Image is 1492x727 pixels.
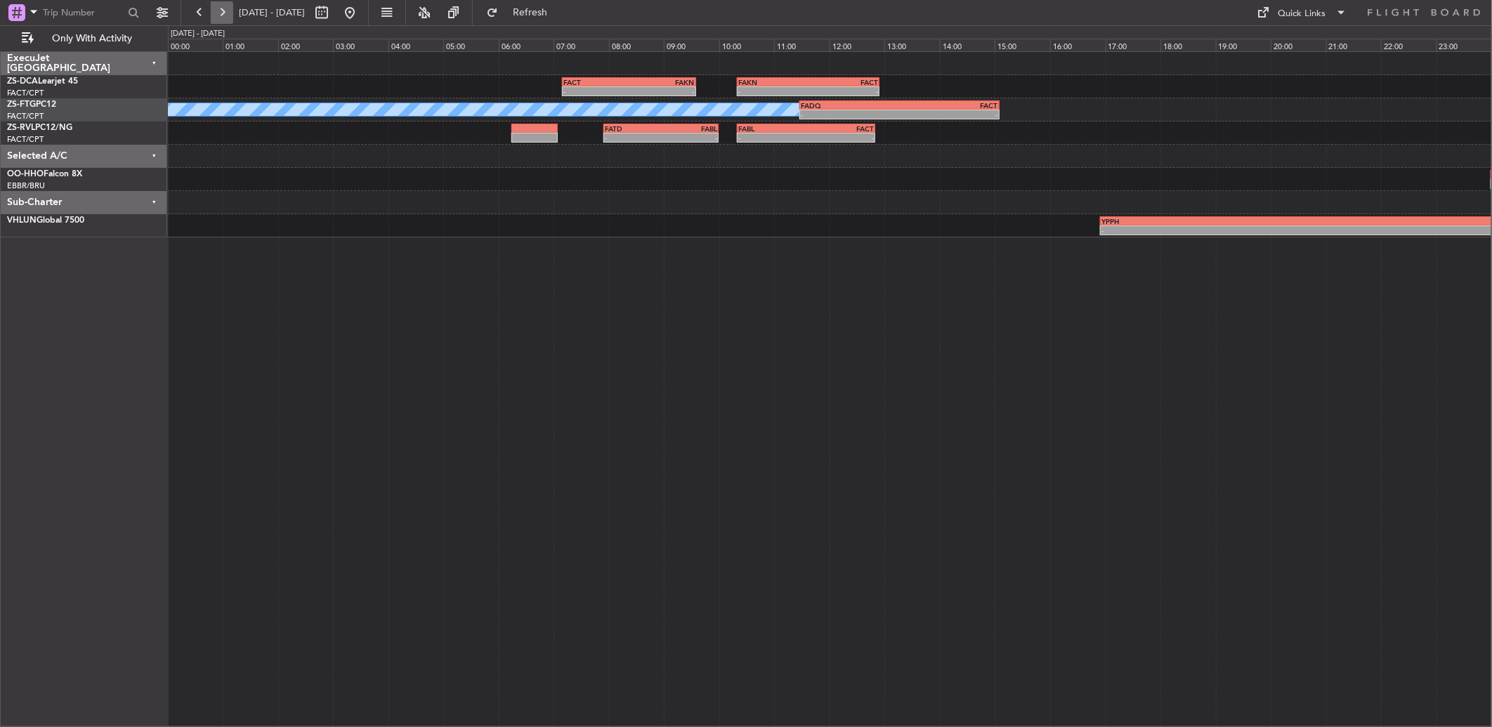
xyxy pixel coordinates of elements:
div: 00:00 [168,39,223,51]
div: 05:00 [443,39,499,51]
div: 14:00 [940,39,995,51]
div: FAKN [738,78,809,86]
div: 04:00 [388,39,444,51]
a: OO-HHOFalcon 8X [7,170,82,178]
div: YPPH [1101,217,1408,225]
div: 10:00 [719,39,775,51]
div: Quick Links [1278,7,1326,21]
span: [DATE] - [DATE] [239,6,305,19]
div: - [661,133,717,142]
div: FACT [563,78,629,86]
div: FACT [806,124,873,133]
div: 07:00 [554,39,609,51]
input: Trip Number [43,2,124,23]
div: - [1101,226,1408,235]
div: 06:00 [499,39,554,51]
a: FACT/CPT [7,111,44,122]
span: Refresh [501,8,560,18]
div: - [801,110,899,119]
div: 13:00 [884,39,940,51]
div: - [738,87,809,96]
a: FACT/CPT [7,134,44,145]
div: FADQ [801,101,899,110]
div: 15:00 [995,39,1050,51]
div: 20:00 [1271,39,1326,51]
span: OO-HHO [7,170,44,178]
div: 11:00 [774,39,830,51]
div: FABL [738,124,806,133]
div: 08:00 [609,39,665,51]
div: - [605,133,661,142]
div: 09:00 [664,39,719,51]
a: ZS-RVLPC12/NG [7,124,72,132]
div: 02:00 [278,39,334,51]
div: 17:00 [1106,39,1161,51]
div: FACT [809,78,879,86]
button: Only With Activity [15,27,152,50]
a: FACT/CPT [7,88,44,98]
div: - [738,133,806,142]
div: FABL [661,124,717,133]
div: - [899,110,997,119]
div: 18:00 [1160,39,1216,51]
a: VHLUNGlobal 7500 [7,216,84,225]
div: 21:00 [1326,39,1382,51]
div: FAKN [629,78,695,86]
span: Only With Activity [37,34,148,44]
div: [DATE] - [DATE] [171,28,225,40]
div: 12:00 [830,39,885,51]
div: 01:00 [223,39,278,51]
a: ZS-FTGPC12 [7,100,56,109]
div: FACT [899,101,997,110]
div: FATD [605,124,661,133]
span: VHLUN [7,216,37,225]
div: 19:00 [1216,39,1271,51]
button: Refresh [480,1,564,24]
div: 22:00 [1381,39,1437,51]
div: - [629,87,695,96]
div: 16:00 [1050,39,1106,51]
span: ZS-RVL [7,124,35,132]
div: 23:00 [1437,39,1492,51]
div: - [563,87,629,96]
a: EBBR/BRU [7,181,45,191]
a: ZS-DCALearjet 45 [7,77,78,86]
div: - [806,133,873,142]
div: 03:00 [333,39,388,51]
span: ZS-DCA [7,77,38,86]
div: - [809,87,879,96]
span: ZS-FTG [7,100,36,109]
button: Quick Links [1250,1,1354,24]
